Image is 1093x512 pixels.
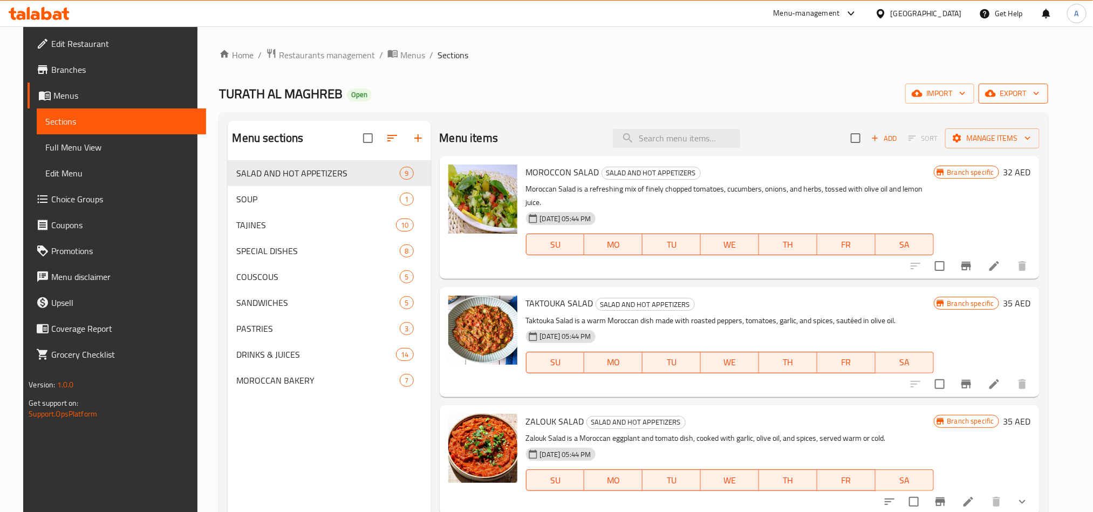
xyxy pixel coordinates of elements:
div: TAJINES10 [228,212,431,238]
button: WE [701,234,759,255]
button: import [905,84,974,104]
span: TU [647,354,696,370]
span: Upsell [51,296,197,309]
span: Sections [438,49,468,62]
a: Support.OpsPlatform [29,407,97,421]
a: Coverage Report [28,316,206,342]
span: Edit Restaurant [51,37,197,50]
button: SU [526,352,585,373]
img: ZALOUK SALAD [448,414,517,483]
span: TU [647,473,696,488]
div: TAJINES [236,219,396,231]
div: SOUP [236,193,400,206]
input: search [613,129,740,148]
span: SALAD AND HOT APPETIZERS [602,167,700,179]
button: Manage items [945,128,1040,148]
div: DRINKS & JUICES [236,348,396,361]
span: TH [763,473,813,488]
a: Branches [28,57,206,83]
span: FR [822,237,871,252]
button: SU [526,469,585,491]
a: Coupons [28,212,206,238]
div: items [400,296,413,309]
button: MO [584,352,643,373]
button: FR [817,352,876,373]
span: SU [531,237,580,252]
span: Branch specific [943,298,999,309]
span: TH [763,237,813,252]
span: SA [880,473,930,488]
button: MO [584,234,643,255]
a: Full Menu View [37,134,206,160]
div: items [400,322,413,335]
a: Menus [28,83,206,108]
span: 5 [400,272,413,282]
span: Coverage Report [51,322,197,335]
span: SPECIAL DISHES [236,244,400,257]
div: items [396,219,413,231]
div: SALAD AND HOT APPETIZERS [602,167,701,180]
span: SU [531,473,580,488]
span: MO [589,473,638,488]
span: TURATH AL MAGHREB [219,81,343,106]
span: Full Menu View [45,141,197,154]
span: Menus [53,89,197,102]
span: WE [705,237,755,252]
a: Upsell [28,290,206,316]
div: DRINKS & JUICES14 [228,342,431,367]
button: FR [817,469,876,491]
span: MOROCCON SALAD [526,164,599,180]
button: SA [876,469,934,491]
span: TU [647,237,696,252]
span: Select all sections [357,127,379,149]
span: Branch specific [943,416,999,426]
button: SU [526,234,585,255]
a: Edit Menu [37,160,206,186]
a: Home [219,49,254,62]
h6: 35 AED [1003,296,1031,311]
span: SA [880,237,930,252]
button: WE [701,469,759,491]
button: SA [876,234,934,255]
span: Manage items [954,132,1031,145]
button: Add section [405,125,431,151]
a: Restaurants management [266,48,375,62]
span: Branches [51,63,197,76]
div: COUSCOUS [236,270,400,283]
button: Branch-specific-item [953,253,979,279]
span: 3 [400,324,413,334]
div: COUSCOUS5 [228,264,431,290]
li: / [379,49,383,62]
img: TAKTOUKA SALAD [448,296,517,365]
span: MOROCCAN BAKERY [236,374,400,387]
span: Sections [45,115,197,128]
span: SALAD AND HOT APPETIZERS [236,167,400,180]
div: MOROCCAN BAKERY7 [228,367,431,393]
h2: Menu sections [232,130,303,146]
nav: Menu sections [228,156,431,398]
button: TU [643,234,701,255]
span: Grocery Checklist [51,348,197,361]
span: Branch specific [943,167,999,178]
p: Taktouka Salad is a warm Moroccan dish made with roasted peppers, tomatoes, garlic, and spices, s... [526,314,934,327]
a: Menu disclaimer [28,264,206,290]
div: items [400,193,413,206]
span: WE [705,473,755,488]
span: PASTRIES [236,322,400,335]
div: [GEOGRAPHIC_DATA] [891,8,962,19]
span: Promotions [51,244,197,257]
button: TH [759,469,817,491]
button: delete [1009,371,1035,397]
button: TH [759,234,817,255]
div: SALAD AND HOT APPETIZERS [586,416,686,429]
span: 14 [397,350,413,360]
a: Edit menu item [988,378,1001,391]
span: Get support on: [29,396,78,410]
a: Grocery Checklist [28,342,206,367]
div: Menu-management [774,7,840,20]
button: Branch-specific-item [953,371,979,397]
div: SPECIAL DISHES8 [228,238,431,264]
span: 7 [400,376,413,386]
